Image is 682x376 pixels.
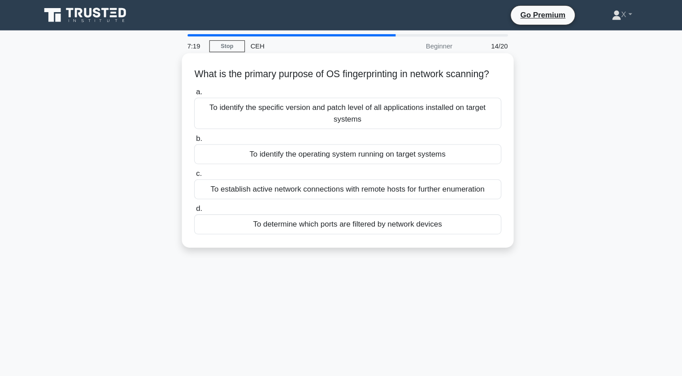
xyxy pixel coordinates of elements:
[196,170,487,188] div: To establish active network connections with remote hosts for further enumeration
[196,136,487,155] div: To identify the operating system running on target systems
[367,35,446,52] div: Beginner
[210,38,244,49] a: Stop
[196,203,487,222] div: To determine which ports are filtered by network devices
[195,65,487,76] h5: What is the primary purpose of OS fingerprinting in network scanning?
[569,5,632,23] a: X
[446,35,498,52] div: 14/20
[198,193,204,201] span: d.
[244,35,367,52] div: CEH
[198,160,203,168] span: c.
[184,35,210,52] div: 7:19
[196,92,487,122] div: To identify the specific version and patch level of all applications installed on target systems
[198,127,204,135] span: b.
[198,83,204,91] span: a.
[499,9,552,20] a: Go Premium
